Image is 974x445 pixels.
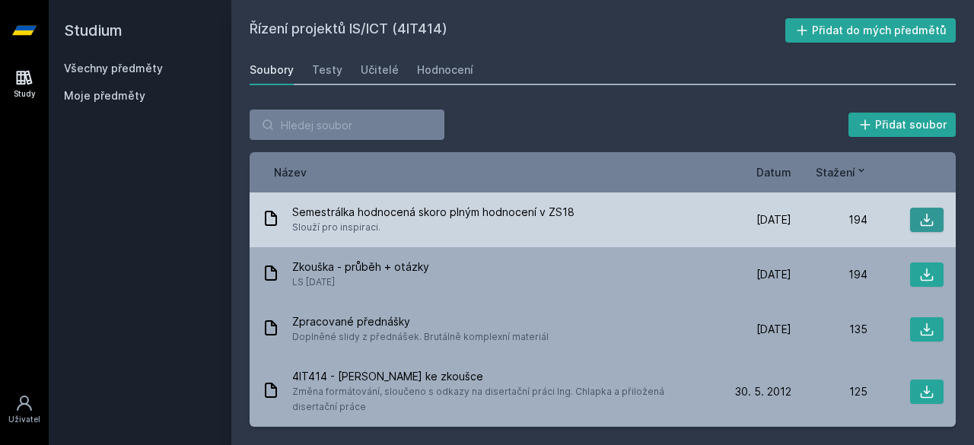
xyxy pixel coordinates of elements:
div: Hodnocení [417,62,473,78]
a: Testy [312,55,342,85]
span: [DATE] [756,322,791,337]
span: Zpracované přednášky [292,314,549,329]
button: Datum [756,164,791,180]
div: Study [14,88,36,100]
div: 125 [791,384,867,399]
a: Study [3,61,46,107]
span: Slouží pro inspiraci. [292,220,575,235]
div: 194 [791,212,867,227]
div: 194 [791,267,867,282]
a: Všechny předměty [64,62,163,75]
button: Přidat do mých předmětů [785,18,956,43]
span: Stažení [816,164,855,180]
span: 4IT414 - [PERSON_NAME] ke zkoušce [292,369,709,384]
h2: Řízení projektů IS/ICT (4IT414) [250,18,785,43]
div: Uživatel [8,414,40,425]
input: Hledej soubor [250,110,444,140]
div: Učitelé [361,62,399,78]
button: Název [274,164,307,180]
span: Změna formátování, sloučeno s odkazy na disertační práci Ing. Chlapka a přiložená disertační práce [292,384,709,415]
a: Soubory [250,55,294,85]
div: Testy [312,62,342,78]
span: Doplněné slidy z přednášek. Brutálně komplexní materiál [292,329,549,345]
a: Uživatel [3,386,46,433]
span: 30. 5. 2012 [735,384,791,399]
div: 135 [791,322,867,337]
span: Zkouška - průběh + otázky [292,259,429,275]
span: [DATE] [756,212,791,227]
a: Učitelé [361,55,399,85]
span: [DATE] [756,267,791,282]
span: LS [DATE] [292,275,429,290]
a: Hodnocení [417,55,473,85]
span: Semestrálka hodnocená skoro plným hodnocení v ZS18 [292,205,575,220]
button: Přidat soubor [848,113,956,137]
span: Moje předměty [64,88,145,103]
button: Stažení [816,164,867,180]
div: Soubory [250,62,294,78]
